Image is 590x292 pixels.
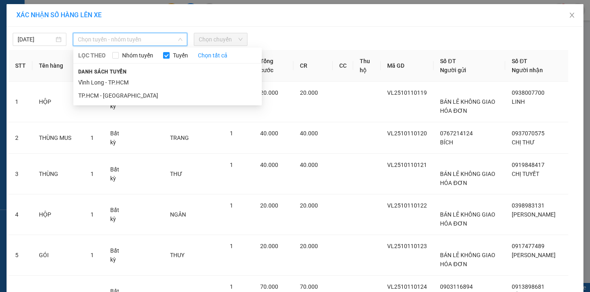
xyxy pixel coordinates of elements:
th: CC [333,50,353,82]
span: 0767214124 [440,130,473,137]
td: HỘP [32,82,84,122]
input: 12/10/2025 [18,35,54,44]
td: Bất kỳ [104,122,131,154]
span: 1 [230,130,233,137]
span: BÁN LẺ KHÔNG GIAO HÓA ĐƠN [440,98,495,114]
span: THƯ [170,171,182,177]
span: 20.000 [300,202,318,209]
span: Chọn tuyến - nhóm tuyến [78,33,182,46]
span: [PERSON_NAME] [512,211,556,218]
span: CHỊ TUYẾT [512,171,539,177]
span: close [569,12,575,18]
span: 40.000 [260,162,278,168]
span: LỌC THEO [78,51,106,60]
span: Số ĐT [512,58,527,64]
span: 20.000 [260,89,278,96]
span: 1 [91,135,94,141]
span: 70.000 [300,283,318,290]
span: 40.000 [300,162,318,168]
th: STT [9,50,32,82]
span: 0937070575 [512,130,545,137]
span: 20.000 [300,89,318,96]
span: VL2510110124 [387,283,427,290]
span: 1 [91,211,94,218]
span: 1 [91,171,94,177]
span: THUY [170,252,184,258]
span: BÁN LẺ KHÔNG GIAO HÓA ĐƠN [440,171,495,186]
td: THÙNG MUS [32,122,84,154]
span: 1 [91,252,94,258]
td: Bất kỳ [104,194,131,235]
span: 1 [230,162,233,168]
span: Nhóm tuyến [119,51,157,60]
td: 5 [9,235,32,276]
span: Danh sách tuyến [73,68,132,75]
span: 1 [230,243,233,249]
td: 2 [9,122,32,154]
span: LINH [512,98,525,105]
th: Mã GD [381,50,433,82]
span: VL2510110122 [387,202,427,209]
span: BÁN LẺ KHÔNG GIAO HÓA ĐƠN [440,211,495,227]
li: TP.HCM - [GEOGRAPHIC_DATA] [73,89,262,102]
span: 0938007700 [512,89,545,96]
span: [PERSON_NAME] [512,252,556,258]
span: 0903116894 [440,283,473,290]
span: Tuyến [170,51,191,60]
td: 3 [9,154,32,194]
th: Tổng cước [254,50,294,82]
span: Chọn chuyến [199,33,243,46]
td: 1 [9,82,32,122]
span: VL2510110119 [387,89,427,96]
span: 20.000 [260,243,278,249]
td: GÓI [32,235,84,276]
span: 40.000 [300,130,318,137]
span: BÁN LẺ KHÔNG GIAO HÓA ĐƠN [440,252,495,267]
span: Số ĐT [440,58,456,64]
span: VL2510110121 [387,162,427,168]
span: 20.000 [300,243,318,249]
span: BÍCH [440,139,453,146]
button: Close [560,4,583,27]
td: THÙNG [32,154,84,194]
td: Bất kỳ [104,154,131,194]
span: 1 [230,202,233,209]
span: CHỊ THƯ [512,139,535,146]
span: down [178,37,183,42]
span: VL2510110120 [387,130,427,137]
th: Thu hộ [353,50,381,82]
span: TRANG [170,135,189,141]
span: 40.000 [260,130,278,137]
span: Người nhận [512,67,543,73]
span: XÁC NHẬN SỐ HÀNG LÊN XE [16,11,102,19]
span: Người gửi [440,67,466,73]
span: 0913898681 [512,283,545,290]
span: 1 [230,283,233,290]
td: Bất kỳ [104,235,131,276]
span: VL2510110123 [387,243,427,249]
span: 0917477489 [512,243,545,249]
a: Chọn tất cả [198,51,227,60]
th: CR [293,50,333,82]
td: HỘP [32,194,84,235]
span: 0398983131 [512,202,545,209]
li: Vĩnh Long - TP.HCM [73,76,262,89]
td: 4 [9,194,32,235]
span: NGÂN [170,211,186,218]
th: Tên hàng [32,50,84,82]
span: 0919848417 [512,162,545,168]
span: 70.000 [260,283,278,290]
span: 20.000 [260,202,278,209]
